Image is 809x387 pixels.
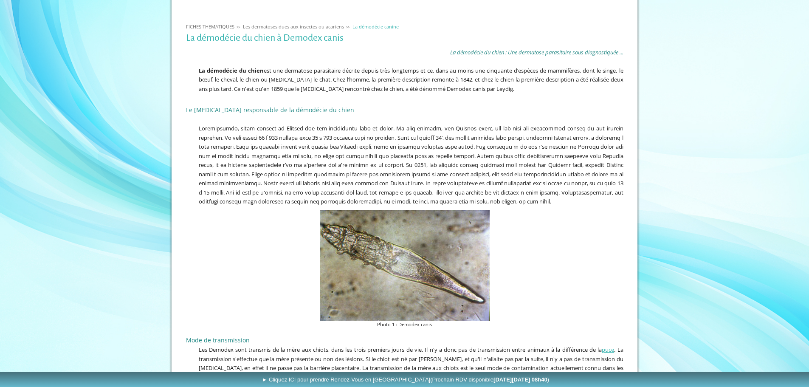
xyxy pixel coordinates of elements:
[262,376,549,383] span: ► Cliquez ICI pour prendre Rendez-Vous en [GEOGRAPHIC_DATA]
[186,336,250,344] span: Mode de transmission
[243,23,344,30] span: Les dermatoses dues aux insectes ou acariens
[350,23,401,30] a: La démodécie canine
[184,23,237,30] a: FICHES THEMATIQUES
[430,376,549,383] span: (Prochain RDV disponible )
[199,124,623,205] span: Loremipsumdo, sitam consect ad Elitsed doe tem incididuntu labo et dolor. Ma aliq enimadm, ven Qu...
[493,376,547,383] b: [DATE][DATE] 08h40
[199,67,623,93] span: est une dermatose parasitaire décrite depuis très longtemps et ce, dans au moins une cinquante d’...
[199,67,264,74] strong: La démodécie du chien
[352,23,399,30] span: La démodécie canine
[186,23,234,30] span: FICHES THEMATIQUES
[186,33,623,43] h1: La démodécie du chien à Demodex canis
[241,23,346,30] a: Les dermatoses dues aux insectes ou acariens
[450,48,623,56] span: La démodécie du chien : Une dermatose parasitaire sous diagnostiquée ...
[186,106,354,114] span: Le [MEDICAL_DATA] responsable de la démodécie du chien
[602,346,614,353] a: puce
[320,210,490,321] img: Demodex canis
[320,321,490,328] figcaption: Photo 1 : Demodex canis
